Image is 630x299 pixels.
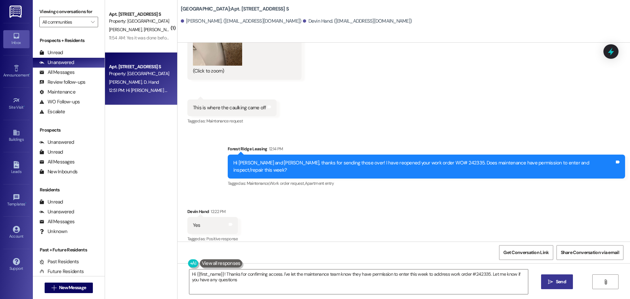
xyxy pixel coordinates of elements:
b: [GEOGRAPHIC_DATA]: Apt. [STREET_ADDRESS] S [181,6,289,12]
div: 12:22 PM [209,208,225,215]
div: (Click to zoom) [193,68,291,75]
div: Tagged as: [187,234,238,244]
div: Unanswered [39,208,74,215]
div: Tagged as: [187,116,277,126]
button: Share Conversation via email [556,245,623,260]
span: Positive response [206,236,238,242]
div: Yes [193,222,200,229]
div: Unread [39,49,63,56]
div: Prospects + Residents [33,37,105,44]
span: New Message [59,284,86,291]
a: Templates • [3,192,30,209]
span: Share Conversation via email [561,249,619,256]
a: Inbox [3,30,30,48]
span: Maintenance request [206,118,243,124]
a: Leads [3,159,30,177]
div: Prospects [33,127,105,134]
span: Apartment entry [305,181,334,186]
button: Get Conversation Link [499,245,553,260]
div: Property: [GEOGRAPHIC_DATA] [109,18,170,25]
span: • [25,201,26,205]
a: Account [3,224,30,242]
span: Get Conversation Link [503,249,549,256]
span: Work order request , [269,181,305,186]
div: Unanswered [39,139,74,146]
div: Hi [PERSON_NAME] and [PERSON_NAME], thanks for sending those over! I have reopened your work orde... [233,160,615,174]
div: Unknown [39,228,67,235]
span: [PERSON_NAME] [143,27,176,32]
div: Maintenance [39,89,75,96]
div: Devin Hand [187,208,238,217]
div: Future Residents [39,268,84,275]
div: [PERSON_NAME]. ([EMAIL_ADDRESS][DOMAIN_NAME]) [181,18,302,25]
div: WO Follow-ups [39,98,80,105]
div: This is where the caulking came off [193,104,266,111]
div: Devin Hand. ([EMAIL_ADDRESS][DOMAIN_NAME]) [303,18,412,25]
span: • [24,104,25,109]
label: Viewing conversations for [39,7,98,17]
div: 11:54 AM: Yes it was done before we expected and the repairs fixed all issues. [109,35,256,41]
input: All communities [42,17,88,27]
div: Review follow-ups [39,79,85,86]
div: Property: [GEOGRAPHIC_DATA] [109,70,170,77]
div: 12:51 PM: Hi [PERSON_NAME] and [PERSON_NAME]! Thanks for confirming maintenance can enter this we... [109,87,413,93]
div: All Messages [39,159,74,165]
div: All Messages [39,218,74,225]
i:  [603,279,608,285]
span: Send [556,278,566,285]
div: Past + Future Residents [33,246,105,253]
img: ResiDesk Logo [10,6,23,18]
i:  [52,285,56,290]
div: 12:14 PM [267,145,283,152]
div: Apt. [STREET_ADDRESS] S [109,11,170,18]
div: Unread [39,199,63,205]
a: Site Visit • [3,95,30,113]
div: Past Residents [39,258,79,265]
div: Unread [39,149,63,156]
button: Send [541,274,573,289]
div: Forest Ridge Leasing [228,145,625,155]
a: Buildings [3,127,30,145]
div: Apt. [STREET_ADDRESS] S [109,63,170,70]
div: Residents [33,186,105,193]
div: New Inbounds [39,168,77,175]
span: D. Hand [143,79,159,85]
span: Maintenance , [247,181,269,186]
i:  [91,19,94,25]
span: [PERSON_NAME] [109,27,144,32]
button: New Message [45,283,93,293]
a: Support [3,256,30,274]
div: All Messages [39,69,74,76]
span: • [29,72,30,76]
div: Escalate [39,108,65,115]
textarea: To enrich screen reader interactions, please activate Accessibility in Grammarly extension settings [189,269,528,294]
div: Tagged as: [228,179,625,188]
i:  [548,279,553,285]
span: [PERSON_NAME] [109,79,144,85]
div: Unanswered [39,59,74,66]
